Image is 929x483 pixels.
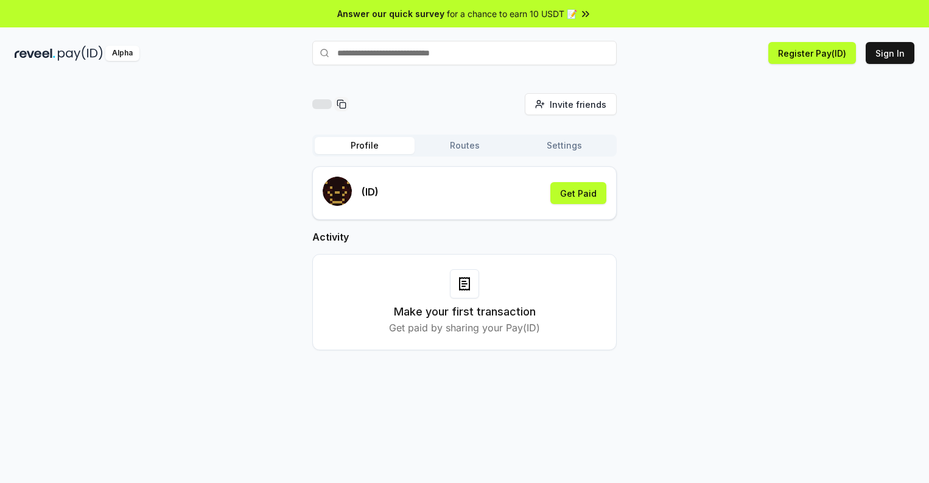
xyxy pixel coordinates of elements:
[866,42,914,64] button: Sign In
[389,320,540,335] p: Get paid by sharing your Pay(ID)
[415,137,514,154] button: Routes
[514,137,614,154] button: Settings
[15,46,55,61] img: reveel_dark
[105,46,139,61] div: Alpha
[394,303,536,320] h3: Make your first transaction
[58,46,103,61] img: pay_id
[447,7,577,20] span: for a chance to earn 10 USDT 📝
[362,185,379,199] p: (ID)
[315,137,415,154] button: Profile
[550,98,606,111] span: Invite friends
[312,230,617,244] h2: Activity
[525,93,617,115] button: Invite friends
[550,182,606,204] button: Get Paid
[768,42,856,64] button: Register Pay(ID)
[337,7,444,20] span: Answer our quick survey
